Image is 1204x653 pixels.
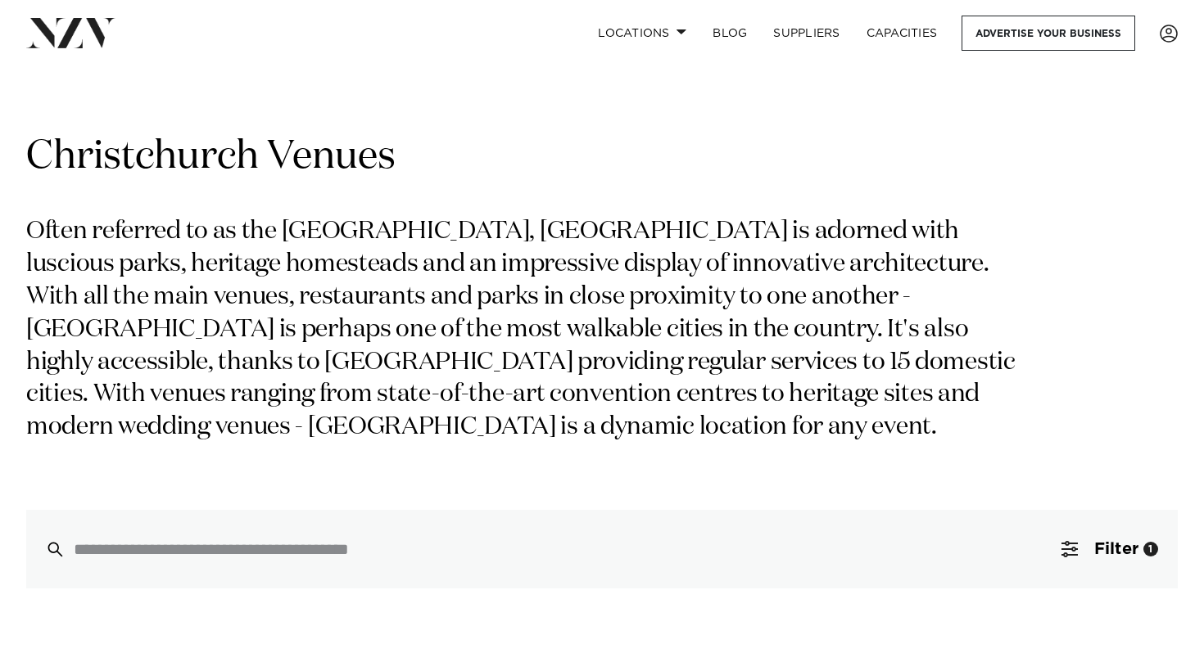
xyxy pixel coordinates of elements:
img: nzv-logo.png [26,18,115,47]
a: SUPPLIERS [760,16,853,51]
a: Locations [585,16,699,51]
a: Advertise your business [962,16,1135,51]
h1: Christchurch Venues [26,132,1178,183]
a: BLOG [699,16,760,51]
a: Capacities [853,16,951,51]
div: 1 [1143,542,1158,556]
button: Filter1 [1042,510,1178,588]
p: Often referred to as the [GEOGRAPHIC_DATA], [GEOGRAPHIC_DATA] is adorned with luscious parks, her... [26,216,1039,444]
span: Filter [1094,541,1138,557]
